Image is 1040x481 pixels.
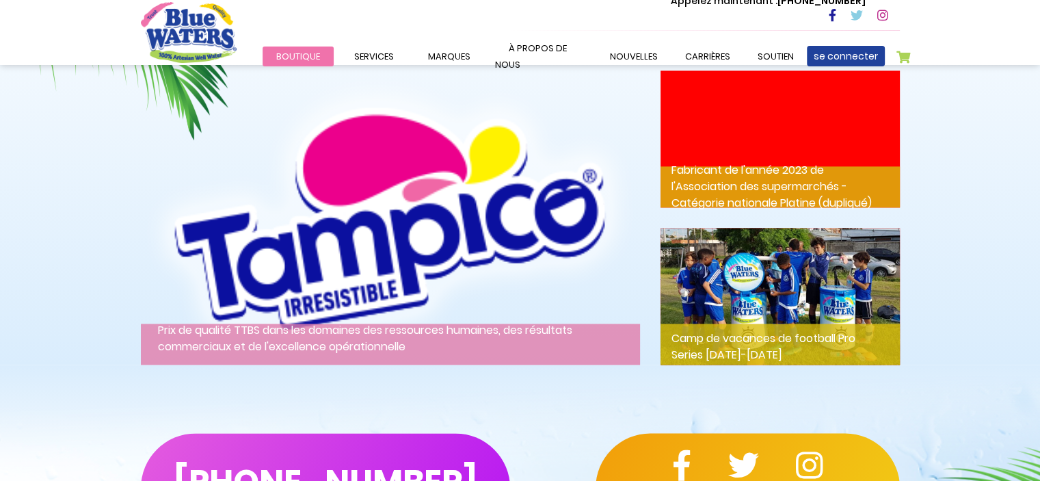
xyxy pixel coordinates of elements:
[495,38,567,75] a: à propos de nous
[596,47,671,66] a: Nouvelles
[814,49,878,63] font: se connecter
[671,47,744,66] a: carrières
[661,287,900,303] a: Camp de vacances de football Pro Series [DATE]-[DATE]
[807,46,885,66] a: se connecter
[141,70,640,365] img: Prix ​​de qualité TTBS dans les domaines des ressources humaines, des résultats commerciaux et de...
[685,50,730,63] font: carrières
[141,209,640,224] a: Prix ​​de qualité TTBS dans les domaines des ressources humaines, des résultats commerciaux et de...
[428,50,470,63] font: Marques
[758,50,794,63] font: soutien
[671,162,872,211] font: Fabricant de l'année 2023 de l'Association des supermarchés - Catégorie nationale Platine (dupliqué)
[354,50,394,63] font: Services
[276,50,320,63] font: Boutique
[158,322,572,354] font: Prix ​​de qualité TTBS dans les domaines des ressources humaines, des résultats commerciaux et de...
[671,330,855,363] font: Camp de vacances de football Pro Series [DATE]-[DATE]
[141,2,237,62] a: logo du magasin
[495,42,567,71] font: à propos de nous
[661,228,900,365] img: Camp de vacances de football Pro Series juillet-août 2017
[744,47,808,66] a: soutien
[610,50,658,63] font: Nouvelles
